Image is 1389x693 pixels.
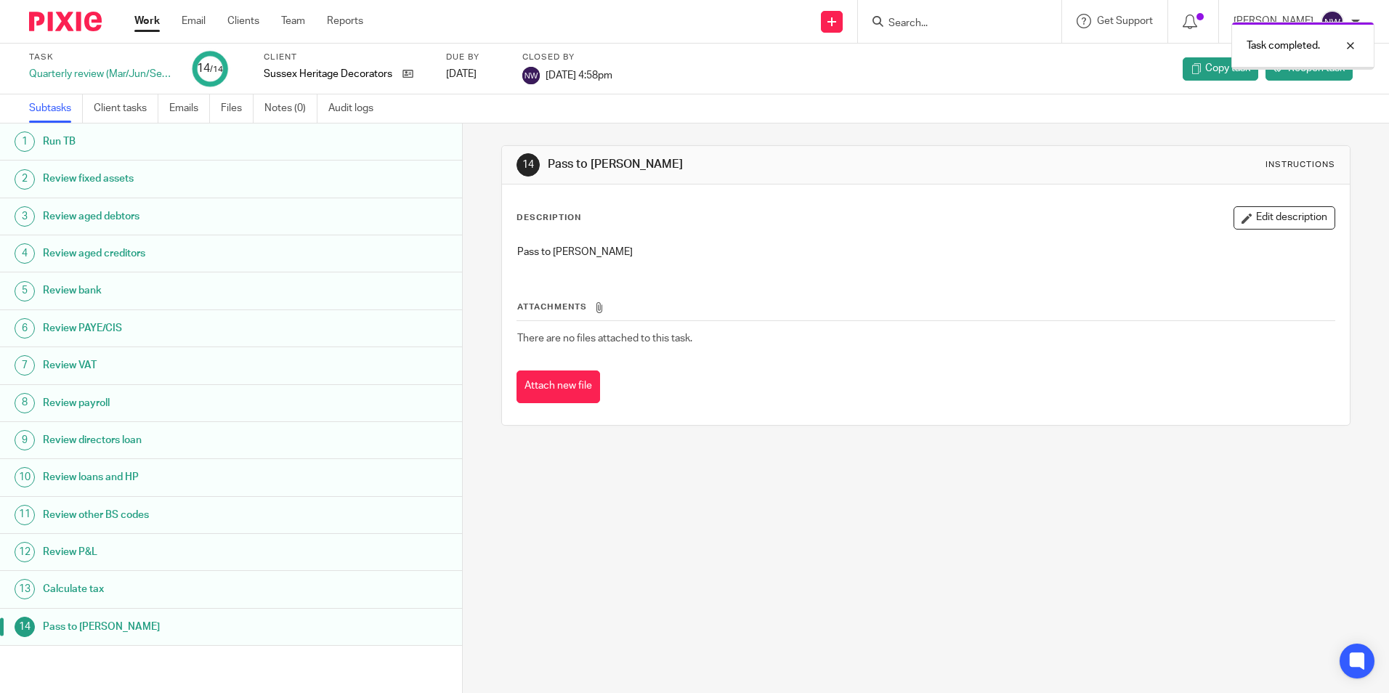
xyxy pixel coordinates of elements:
[43,317,313,339] h1: Review PAYE/CIS
[15,243,35,264] div: 4
[517,153,540,177] div: 14
[221,94,254,123] a: Files
[43,280,313,301] h1: Review bank
[446,67,504,81] div: [DATE]
[327,14,363,28] a: Reports
[264,52,428,63] label: Client
[546,70,612,80] span: [DATE] 4:58pm
[43,131,313,153] h1: Run TB
[197,60,223,77] div: 14
[15,131,35,152] div: 1
[328,94,384,123] a: Audit logs
[517,333,692,344] span: There are no files attached to this task.
[15,169,35,190] div: 2
[182,14,206,28] a: Email
[43,354,313,376] h1: Review VAT
[15,542,35,562] div: 12
[134,14,160,28] a: Work
[43,466,313,488] h1: Review loans and HP
[15,355,35,376] div: 7
[1247,38,1320,53] p: Task completed.
[15,318,35,339] div: 6
[15,617,35,637] div: 14
[522,67,540,84] img: svg%3E
[227,14,259,28] a: Clients
[15,505,35,525] div: 11
[43,616,313,638] h1: Pass to [PERSON_NAME]
[15,579,35,599] div: 13
[29,94,83,123] a: Subtasks
[1266,159,1335,171] div: Instructions
[517,370,600,403] button: Attach new file
[15,206,35,227] div: 3
[29,67,174,81] div: Quarterly review (Mar/Jun/Sep/Dec Year end)
[15,430,35,450] div: 9
[43,541,313,563] h1: Review P&L
[43,168,313,190] h1: Review fixed assets
[281,14,305,28] a: Team
[264,94,317,123] a: Notes (0)
[517,245,1334,259] p: Pass to [PERSON_NAME]
[15,281,35,301] div: 5
[1234,206,1335,230] button: Edit description
[1321,10,1344,33] img: svg%3E
[43,392,313,414] h1: Review payroll
[522,52,612,63] label: Closed by
[43,578,313,600] h1: Calculate tax
[15,467,35,487] div: 10
[446,52,504,63] label: Due by
[43,206,313,227] h1: Review aged debtors
[94,94,158,123] a: Client tasks
[517,212,581,224] p: Description
[548,157,957,172] h1: Pass to [PERSON_NAME]
[169,94,210,123] a: Emails
[264,67,395,81] p: Sussex Heritage Decorators Ltd
[29,12,102,31] img: Pixie
[43,429,313,451] h1: Review directors loan
[15,393,35,413] div: 8
[43,243,313,264] h1: Review aged creditors
[210,65,223,73] small: /14
[29,52,174,63] label: Task
[517,303,587,311] span: Attachments
[43,504,313,526] h1: Review other BS codes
